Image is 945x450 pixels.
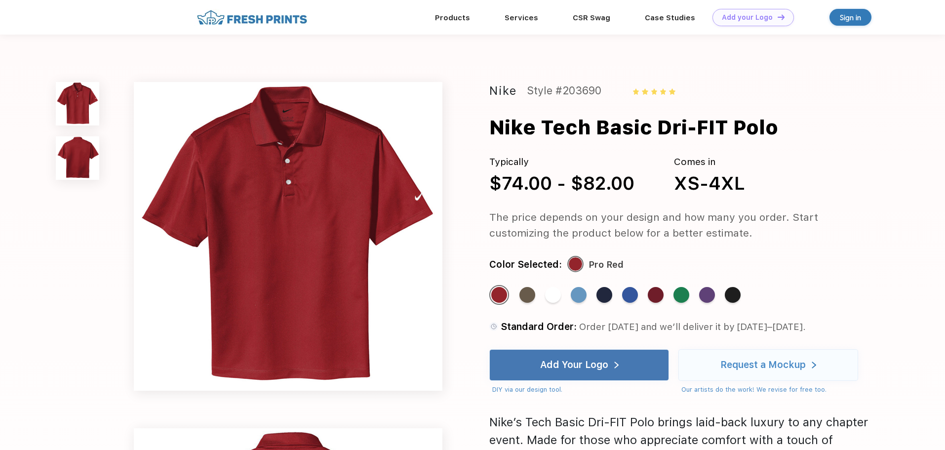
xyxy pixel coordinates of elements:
[492,385,669,395] div: DIY via our design tool.
[674,169,745,197] div: XS-4XL
[527,82,601,100] div: Style #203690
[571,287,587,303] div: University Blue
[501,321,577,332] span: Standard Order:
[725,287,741,303] div: Black
[435,13,470,22] a: Products
[491,287,507,303] div: Pro Red
[681,385,858,395] div: Our artists do the work! We revise for free too.
[722,13,773,22] div: Add your Logo
[829,9,871,26] a: Sign in
[489,169,634,197] div: $74.00 - $82.00
[812,362,816,369] img: white arrow
[673,287,689,303] div: Luck Green
[642,88,648,94] img: yellow_star.svg
[648,287,664,303] div: Team Red
[56,82,99,125] img: func=resize&h=100
[489,322,498,331] img: standard order
[840,12,861,23] div: Sign in
[194,9,310,26] img: fo%20logo%202.webp
[134,82,442,391] img: func=resize&h=640
[579,321,806,332] span: Order [DATE] and we’ll deliver it by [DATE]–[DATE].
[589,257,624,273] div: Pro Red
[778,14,785,20] img: DT
[519,287,535,303] div: Olive Khaki
[489,155,634,169] div: Typically
[720,360,806,370] div: Request a Mockup
[633,88,639,94] img: yellow_star.svg
[489,257,562,273] div: Color Selected:
[669,88,675,94] img: yellow_star.svg
[596,287,612,303] div: Midnight Navy
[660,88,666,94] img: yellow_star.svg
[614,362,619,369] img: white arrow
[622,287,638,303] div: Varsity Royal
[674,155,745,169] div: Comes in
[651,88,657,94] img: yellow_star.svg
[489,113,778,142] div: Nike Tech Basic Dri-FIT Polo
[699,287,715,303] div: Varsity Purple
[540,360,608,370] div: Add Your Logo
[489,209,877,241] div: The price depends on your design and how many you order. Start customizing the product below for ...
[56,136,99,180] img: func=resize&h=100
[545,287,561,303] div: White
[489,82,516,100] div: Nike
